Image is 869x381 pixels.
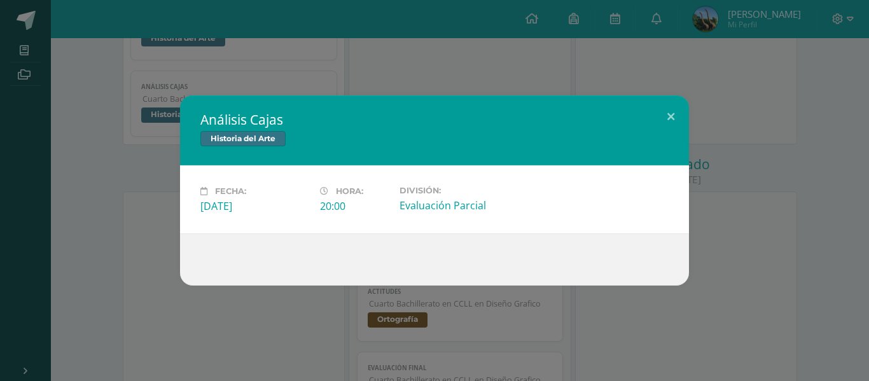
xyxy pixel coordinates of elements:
button: Close (Esc) [653,95,689,139]
div: 20:00 [320,199,389,213]
span: Hora: [336,186,363,196]
div: Evaluación Parcial [400,198,509,212]
span: Fecha: [215,186,246,196]
label: División: [400,186,509,195]
h2: Análisis Cajas [200,111,669,128]
span: Historia del Arte [200,131,286,146]
div: [DATE] [200,199,310,213]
